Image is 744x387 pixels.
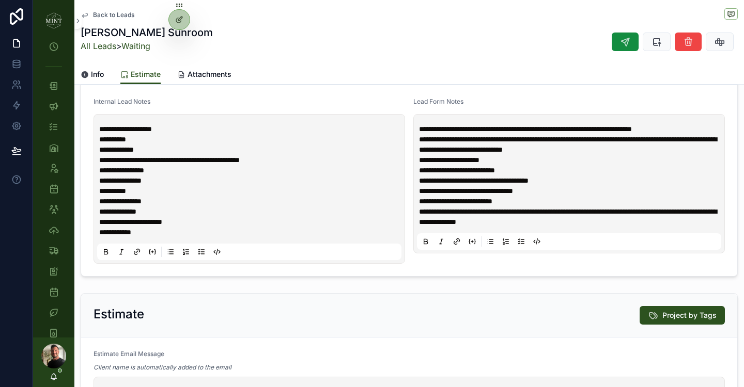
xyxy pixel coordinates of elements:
div: scrollable content [33,41,74,337]
span: Info [91,69,104,79]
span: Estimate Email Message [94,350,164,358]
a: Attachments [177,65,231,86]
span: Back to Leads [93,11,134,19]
h1: [PERSON_NAME] Sunroom [81,25,213,40]
a: All Leads [81,41,116,51]
span: Internal Lead Notes [94,98,150,105]
span: Project by Tags [662,310,717,320]
p: > [81,40,213,52]
a: Estimate [120,65,161,85]
button: Project by Tags [640,306,725,325]
img: App logo [45,12,62,29]
span: Attachments [188,69,231,79]
span: Lead Form Notes [413,98,463,105]
a: Info [81,65,104,86]
span: Estimate [131,69,161,79]
a: Back to Leads [81,11,134,19]
em: Client name is automatically added to the email [94,363,231,372]
a: Waiting [121,41,150,51]
h2: Estimate [94,306,144,322]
